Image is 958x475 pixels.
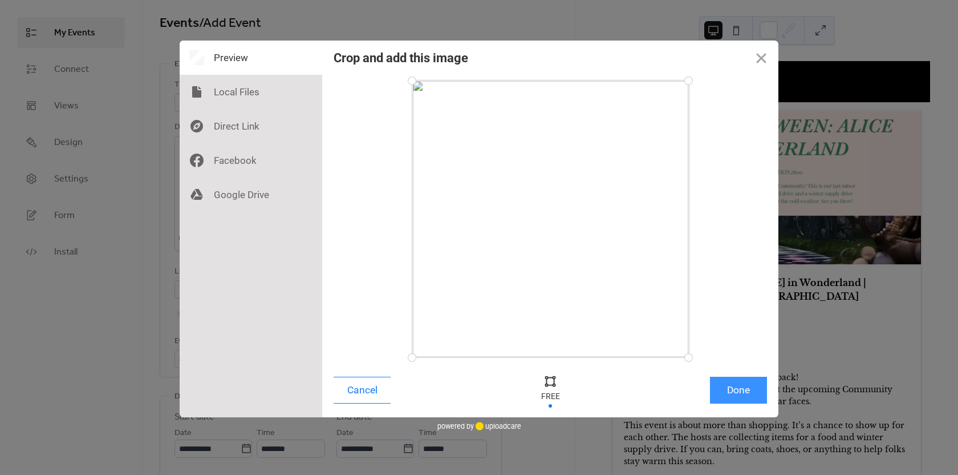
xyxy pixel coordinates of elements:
[180,41,322,75] div: Preview
[180,178,322,212] div: Google Drive
[334,377,391,404] button: Cancel
[710,377,767,404] button: Done
[334,51,468,65] div: Crop and add this image
[474,422,521,430] a: uploadcare
[180,143,322,178] div: Facebook
[180,109,322,143] div: Direct Link
[744,41,778,75] button: Close
[180,75,322,109] div: Local Files
[437,417,521,434] div: powered by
